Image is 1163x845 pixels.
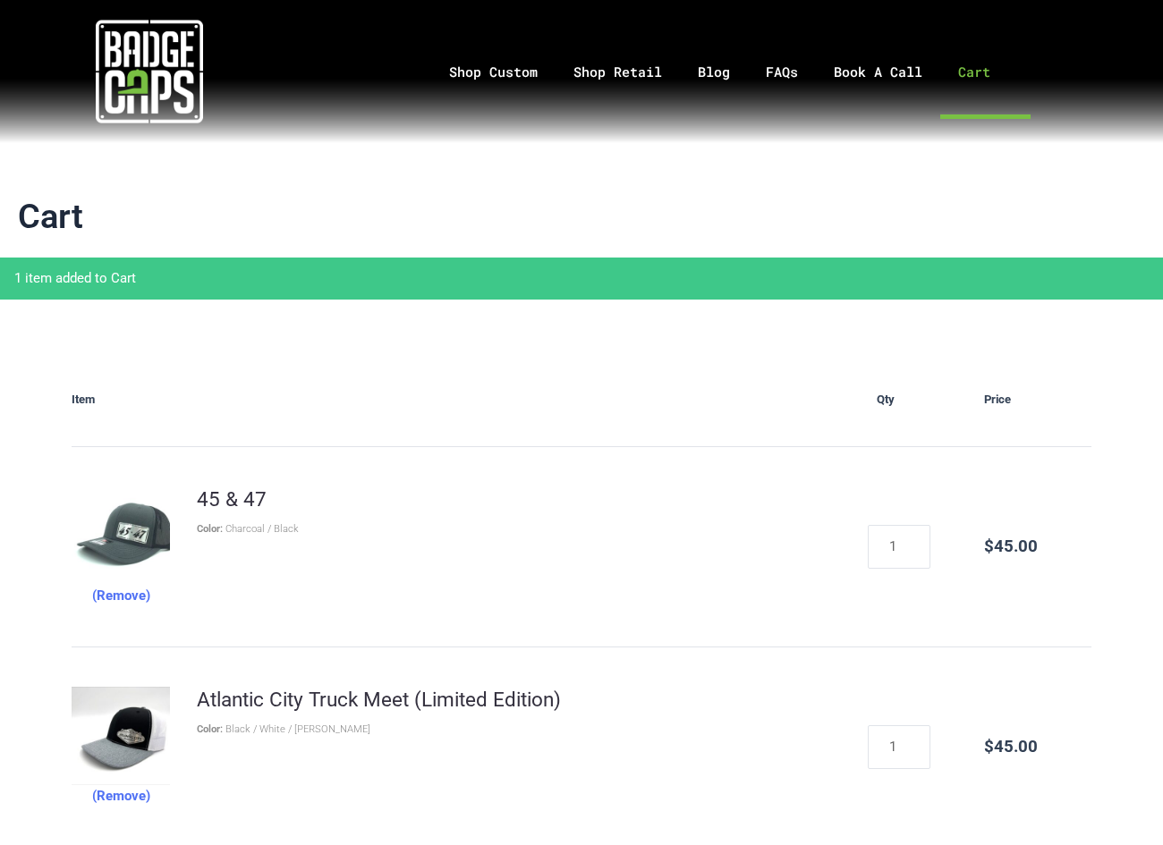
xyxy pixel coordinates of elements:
[18,197,1145,238] h1: Cart
[92,785,150,807] button: (Remove)
[984,736,1091,758] div: $45.00
[877,353,984,447] div: Qty
[225,723,370,735] span: Black / White / [PERSON_NAME]
[197,723,223,735] span: Color:
[72,353,877,447] div: Item
[940,25,1031,119] a: Cart
[197,688,561,711] a: Atlantic City Truck Meet (Limited Edition)
[984,536,1091,558] div: $45.00
[96,18,203,125] img: badgecaps white logo with green acccent
[92,585,150,607] button: (Remove)
[431,25,556,119] a: Shop Custom
[197,487,267,511] a: 45 & 47
[556,25,680,119] a: Shop Retail
[197,523,223,535] span: Color:
[225,523,299,535] span: Charcoal / Black
[748,25,816,119] a: FAQs
[816,25,940,119] a: Book A Call
[680,25,748,119] a: Blog
[299,25,1163,119] nav: Menu
[984,353,1091,447] div: Price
